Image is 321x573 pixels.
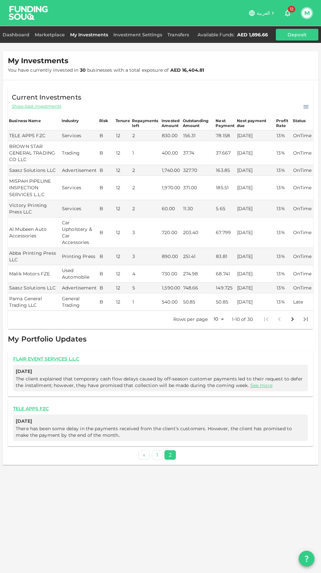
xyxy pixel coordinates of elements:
td: 12 [115,248,131,265]
td: 1,970.00 [160,176,182,200]
td: 830.00 [160,130,182,141]
span: My Investments [8,56,68,65]
td: B [98,141,115,165]
td: 13% [275,265,292,283]
div: Repayments left [132,118,160,128]
a: FLAIR EVENT SERVICES L.L.C [13,356,308,362]
div: 10 [211,314,226,324]
td: 327.70 [182,165,215,176]
td: OnTime [292,130,313,141]
td: 203.40 [182,217,215,248]
span: You have currently invested in businesses with a total exposure of [8,67,204,73]
td: 13% [275,217,292,248]
div: Tenure [116,118,130,123]
div: Profit Rate [276,118,291,128]
span: العربية [257,10,270,16]
td: 13% [275,293,292,311]
td: 3 [131,248,160,265]
span: 12 [288,6,295,12]
td: Car Upholstery & Car Accessories [61,217,98,248]
td: B [98,176,115,200]
td: [DATE] [236,265,275,283]
td: 83.81 [215,248,236,265]
td: 3 [131,217,160,248]
td: OnTime [292,283,313,293]
td: 12 [115,130,131,141]
td: OnTime [292,200,313,217]
td: B [98,293,115,311]
p: Rows per page [173,316,208,323]
td: 67.799 [215,217,236,248]
div: Next payment due [237,118,270,128]
strong: AED 16,404.81 [170,67,204,73]
td: 1,740.00 [160,165,182,176]
div: Available Funds : [198,32,235,38]
strong: 30 [80,67,86,73]
td: 149.725 [215,283,236,293]
td: 1 [131,141,160,165]
td: [DATE] [236,176,275,200]
td: Trading [61,141,98,165]
td: 5.65 [215,200,236,217]
td: OnTime [292,265,313,283]
button: M [302,8,312,18]
td: Saasz Solutions LLC [8,165,61,176]
td: 163.85 [215,165,236,176]
div: Status [293,118,306,123]
button: 12 [281,7,294,20]
td: 37.667 [215,141,236,165]
td: Late [292,293,313,311]
td: 68.741 [215,265,236,283]
td: 12 [115,176,131,200]
td: 13% [275,283,292,293]
td: [DATE] [236,165,275,176]
td: MISPAH PIPELINE INSPECTION SERVICES L.L.C [8,176,61,200]
td: Abba Printing Press LLC [8,248,61,265]
div: Invested Amount [161,118,181,128]
button: question [299,551,314,566]
td: 12 [115,283,131,293]
td: 748.66 [182,283,215,293]
a: See more [250,382,273,388]
td: B [98,283,115,293]
td: 12 [115,293,131,311]
div: Industry [62,118,79,123]
td: Services [61,130,98,141]
td: 1,590.00 [160,283,182,293]
td: OnTime [292,165,313,176]
td: 185.51 [215,176,236,200]
td: B [98,265,115,283]
p: 1-10 of 30 [232,316,253,323]
span: [DATE] [16,367,305,376]
a: Marketplace [32,32,67,38]
td: 12 [115,200,131,217]
td: [DATE] [236,217,275,248]
td: Used Automobile [61,265,98,283]
span: Current Investments [12,92,81,102]
div: Risk [99,118,110,123]
td: 60.00 [160,200,182,217]
span: My Portfolio Updates [8,335,86,343]
span: « [143,452,145,458]
td: 2 [131,200,160,217]
td: [DATE] [236,200,275,217]
a: Dashboard [3,32,32,38]
td: 2 [131,176,160,200]
td: OnTime [292,248,313,265]
td: Victory Printing Press LLC [8,200,61,217]
td: 13% [275,248,292,265]
a: TELE APPS FZC [13,406,308,412]
a: Transfers [165,32,192,38]
td: 13% [275,141,292,165]
td: Services [61,200,98,217]
td: BROWN STAR GENERAL TRADING CO LLC [8,141,61,165]
div: Business Name [9,118,41,123]
td: [DATE] [236,141,275,165]
td: 13% [275,200,292,217]
span: The client explained that temporary cash flow delays caused by off-season customer payments led t... [16,376,303,388]
div: Outstanding Amount [183,118,214,128]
